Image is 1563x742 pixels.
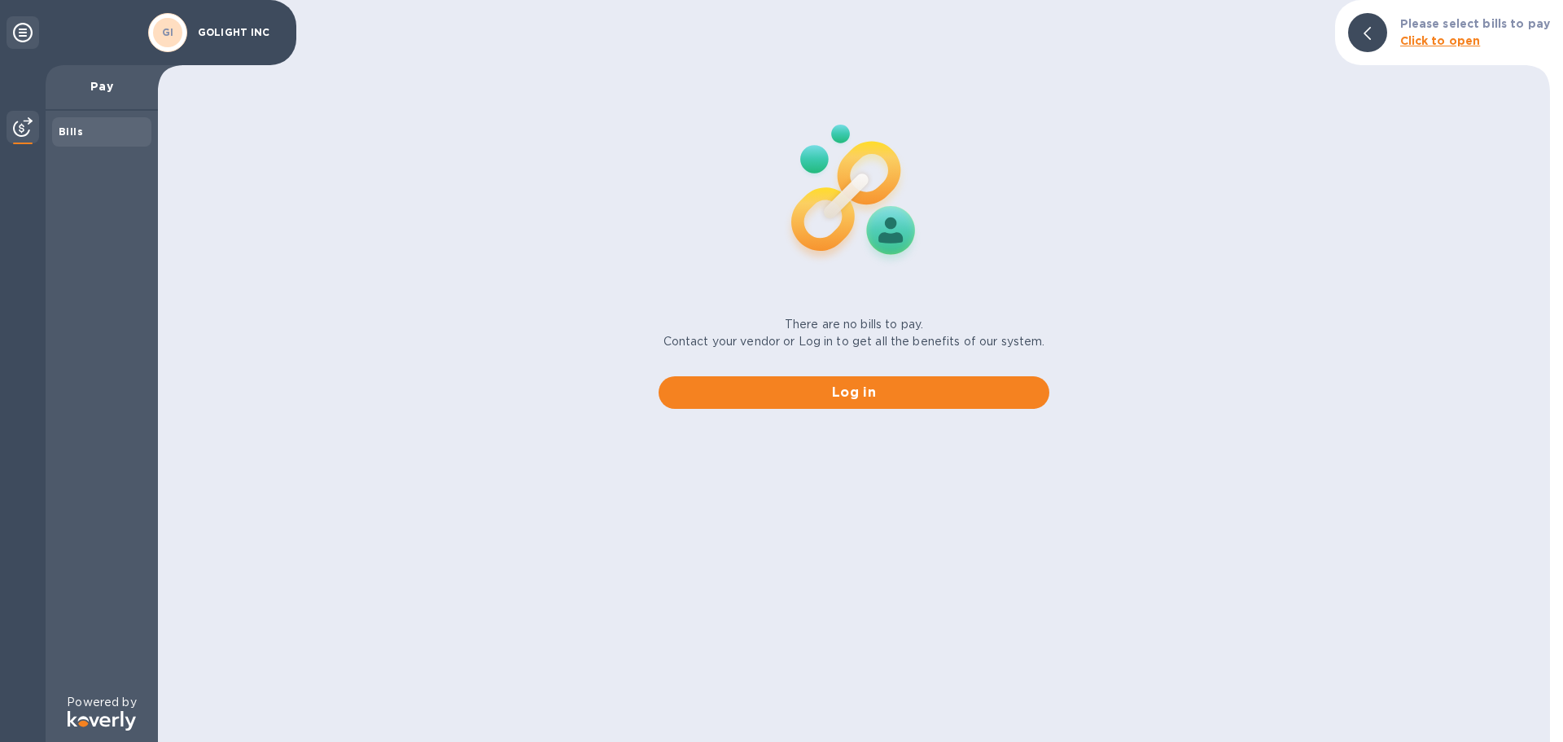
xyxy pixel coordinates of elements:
[162,26,174,38] b: GI
[68,711,136,731] img: Logo
[1400,17,1550,30] b: Please select bills to pay
[1400,34,1481,47] b: Click to open
[67,694,136,711] p: Powered by
[672,383,1036,402] span: Log in
[198,27,279,38] p: GOLIGHT INC
[59,78,145,94] p: Pay
[663,316,1045,350] p: There are no bills to pay. Contact your vendor or Log in to get all the benefits of our system.
[659,376,1049,409] button: Log in
[59,125,83,138] b: Bills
